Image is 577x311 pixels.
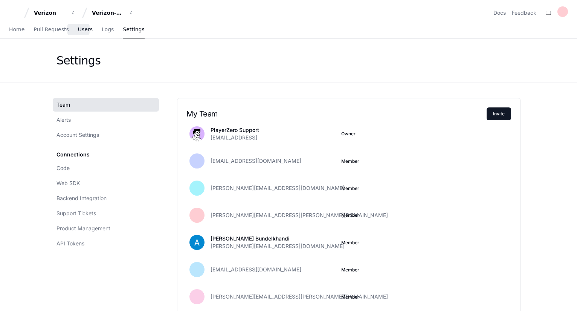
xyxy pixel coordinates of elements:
span: Support Tickets [56,210,96,217]
h2: My Team [186,109,487,118]
a: Logs [102,21,114,38]
div: Verizon [34,9,66,17]
a: Code [53,161,159,175]
p: PlayerZero Support [211,126,259,134]
button: Verizon-Clarify-Order-Management [89,6,137,20]
a: Account Settings [53,128,159,142]
div: Verizon-Clarify-Order-Management [92,9,124,17]
p: [PERSON_NAME] Bundelkhandi [211,235,345,242]
span: [PERSON_NAME][EMAIL_ADDRESS][PERSON_NAME][DOMAIN_NAME] [211,211,388,219]
span: [PERSON_NAME][EMAIL_ADDRESS][PERSON_NAME][DOMAIN_NAME] [211,293,388,300]
span: Users [78,27,93,32]
a: Team [53,98,159,112]
a: Support Tickets [53,207,159,220]
a: API Tokens [53,237,159,250]
button: Invite [487,107,511,120]
span: Backend Integration [56,195,107,202]
button: Member [341,240,359,246]
span: Member [341,212,359,218]
span: Home [9,27,24,32]
a: Product Management [53,222,159,235]
a: Web SDK [53,176,159,190]
span: Web SDK [56,179,80,187]
a: Settings [123,21,144,38]
button: Member [341,267,359,273]
span: API Tokens [56,240,84,247]
span: Code [56,164,70,172]
span: Product Management [56,225,110,232]
a: Docs [493,9,506,17]
span: Settings [123,27,144,32]
span: Logs [102,27,114,32]
span: [PERSON_NAME][EMAIL_ADDRESS][DOMAIN_NAME] [211,184,345,192]
a: Home [9,21,24,38]
button: Member [341,185,359,192]
span: Alerts [56,116,71,124]
span: Pull Requests [34,27,69,32]
button: Member [341,158,359,164]
button: Member [341,294,359,300]
span: Owner [341,131,356,137]
img: avatar [189,126,205,141]
a: Backend Integration [53,192,159,205]
span: [EMAIL_ADDRESS][DOMAIN_NAME] [211,266,301,273]
a: Users [78,21,93,38]
div: Settings [56,54,101,67]
span: [EMAIL_ADDRESS] [211,134,257,141]
button: Feedback [512,9,536,17]
a: Alerts [53,113,159,127]
a: Pull Requests [34,21,69,38]
button: Verizon [31,6,79,20]
span: Account Settings [56,131,99,139]
img: ACg8ocKz7EBFCnWPdTv19o9m_nca3N0OVJEOQCGwElfmCyRVJ95dZw=s96-c [189,235,205,250]
span: [PERSON_NAME][EMAIL_ADDRESS][DOMAIN_NAME] [211,242,345,250]
span: Team [56,101,70,109]
span: [EMAIL_ADDRESS][DOMAIN_NAME] [211,157,301,165]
